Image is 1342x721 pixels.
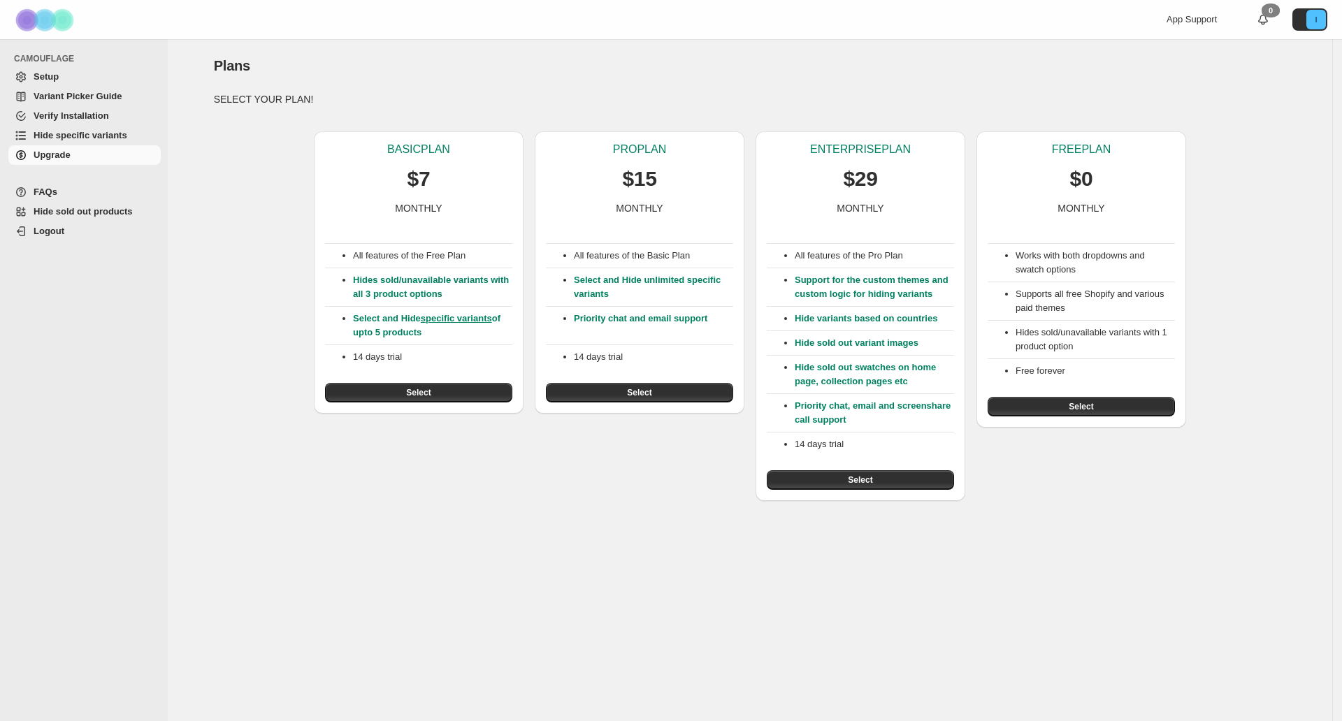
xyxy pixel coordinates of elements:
[421,313,492,323] a: specific variants
[574,249,733,263] p: All features of the Basic Plan
[407,165,431,193] p: $7
[795,360,954,388] p: Hide sold out swatches on home page, collection pages etc
[767,470,954,490] button: Select
[616,201,663,215] p: MONTHLY
[795,399,954,427] p: Priority chat, email and screenshare call support
[1315,15,1317,24] text: I
[34,110,109,121] span: Verify Installation
[34,71,59,82] span: Setup
[1256,13,1270,27] a: 0
[546,383,733,402] button: Select
[387,143,450,156] p: BASIC PLAN
[353,312,512,340] p: Select and Hide of upto 5 products
[11,1,81,39] img: Camouflage
[14,53,161,64] span: CAMOUFLAGE
[1292,8,1327,31] button: Avatar with initials I
[795,437,954,451] p: 14 days trial
[1058,201,1104,215] p: MONTHLY
[34,206,133,217] span: Hide sold out products
[795,336,954,350] p: Hide sold out variant images
[1016,364,1175,378] li: Free forever
[8,106,161,126] a: Verify Installation
[8,202,161,221] a: Hide sold out products
[795,312,954,326] p: Hide variants based on countries
[795,249,954,263] p: All features of the Pro Plan
[353,350,512,364] p: 14 days trial
[810,143,911,156] p: ENTERPRISE PLAN
[34,91,122,101] span: Variant Picker Guide
[1262,3,1280,17] div: 0
[8,126,161,145] a: Hide specific variants
[406,387,431,398] span: Select
[848,474,872,486] span: Select
[574,350,733,364] p: 14 days trial
[1052,143,1111,156] p: FREE PLAN
[34,187,57,197] span: FAQs
[353,249,512,263] p: All features of the Free Plan
[1306,10,1326,29] span: Avatar with initials I
[8,145,161,165] a: Upgrade
[34,226,64,236] span: Logout
[1070,165,1093,193] p: $0
[214,58,250,73] span: Plans
[34,130,127,140] span: Hide specific variants
[988,397,1175,416] button: Select
[214,92,1287,106] p: SELECT YOUR PLAN!
[795,273,954,301] p: Support for the custom themes and custom logic for hiding variants
[843,165,877,193] p: $29
[622,165,656,193] p: $15
[34,150,71,160] span: Upgrade
[8,67,161,87] a: Setup
[837,201,883,215] p: MONTHLY
[8,221,161,241] a: Logout
[574,273,733,301] p: Select and Hide unlimited specific variants
[627,387,651,398] span: Select
[1016,326,1175,354] li: Hides sold/unavailable variants with 1 product option
[574,312,733,340] p: Priority chat and email support
[1069,401,1093,412] span: Select
[1016,249,1175,277] li: Works with both dropdowns and swatch options
[613,143,666,156] p: PRO PLAN
[8,182,161,202] a: FAQs
[395,201,442,215] p: MONTHLY
[1167,14,1217,24] span: App Support
[1016,287,1175,315] li: Supports all free Shopify and various paid themes
[353,273,512,301] p: Hides sold/unavailable variants with all 3 product options
[325,383,512,402] button: Select
[8,87,161,106] a: Variant Picker Guide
